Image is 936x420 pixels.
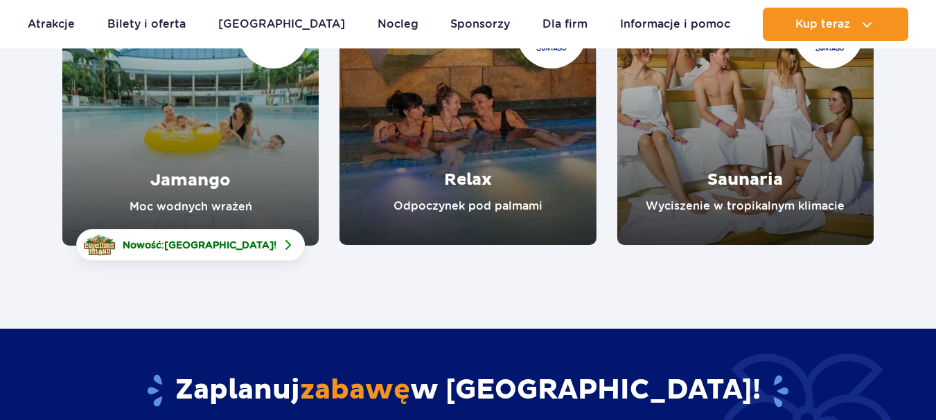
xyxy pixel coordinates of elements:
a: Atrakcje [28,8,75,41]
a: Nowość:[GEOGRAPHIC_DATA]! [76,229,305,261]
span: [GEOGRAPHIC_DATA] [164,239,274,250]
a: Bilety i oferta [107,8,186,41]
span: Kup teraz [795,18,850,30]
span: zabawę [300,373,410,408]
h2: Zaplanuj w [GEOGRAPHIC_DATA]! [62,373,874,409]
span: Nowość: ! [123,238,276,252]
a: [GEOGRAPHIC_DATA] [218,8,345,41]
a: Sponsorzy [450,8,510,41]
button: Kup teraz [763,8,908,41]
a: Informacje i pomoc [620,8,730,41]
a: Nocleg [378,8,418,41]
a: Dla firm [542,8,588,41]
